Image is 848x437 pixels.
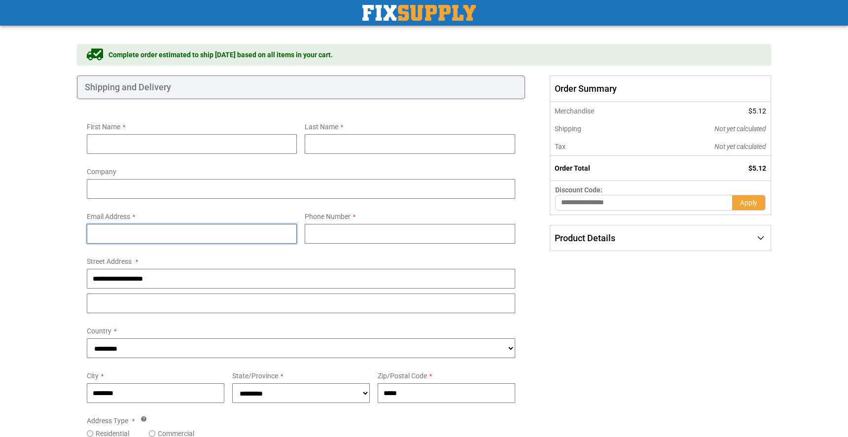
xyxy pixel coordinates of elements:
[87,327,111,335] span: Country
[87,123,120,131] span: First Name
[732,195,766,211] button: Apply
[555,164,590,172] strong: Order Total
[550,138,648,156] th: Tax
[555,186,602,194] span: Discount Code:
[87,372,99,380] span: City
[108,50,333,60] span: Complete order estimated to ship [DATE] based on all items in your cart.
[748,164,766,172] span: $5.12
[305,123,338,131] span: Last Name
[87,213,130,220] span: Email Address
[748,107,766,115] span: $5.12
[740,199,757,207] span: Apply
[362,5,476,21] img: Fix Industrial Supply
[87,257,132,265] span: Street Address
[550,102,648,120] th: Merchandise
[77,75,525,99] div: Shipping and Delivery
[87,417,128,425] span: Address Type
[87,168,116,176] span: Company
[362,5,476,21] a: store logo
[305,213,351,220] span: Phone Number
[232,372,278,380] span: State/Province
[714,125,766,133] span: Not yet calculated
[550,75,771,102] span: Order Summary
[378,372,427,380] span: Zip/Postal Code
[555,233,615,243] span: Product Details
[555,125,581,133] span: Shipping
[714,143,766,150] span: Not yet calculated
